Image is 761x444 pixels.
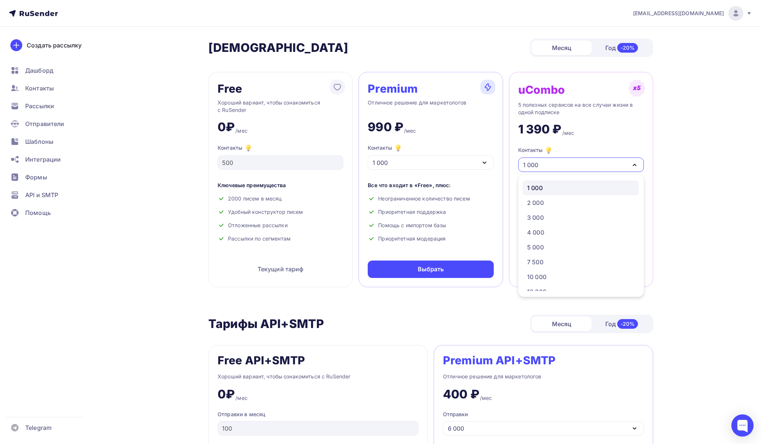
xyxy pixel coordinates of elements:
[443,354,556,366] div: Premium API+SMTP
[527,213,544,222] div: 3 000
[208,317,324,331] h2: Тарифы API+SMTP
[562,129,575,137] div: /мес
[235,127,248,135] div: /мес
[527,228,544,237] div: 4 000
[218,208,343,216] div: Удобный конструктор писем
[368,143,493,170] button: Контакты 1 000
[633,10,724,17] span: [EMAIL_ADDRESS][DOMAIN_NAME]
[208,40,348,55] h2: [DEMOGRAPHIC_DATA]
[218,387,235,402] div: 0₽
[527,183,543,192] div: 1 000
[218,120,235,135] div: 0₽
[218,99,343,114] div: Хороший вариант, чтобы ознакомиться с RuSender
[6,99,94,113] a: Рассылки
[523,160,538,169] div: 1 000
[25,173,47,182] span: Формы
[418,265,444,274] div: Выбрать
[25,119,64,128] span: Отправители
[518,122,562,137] div: 1 390 ₽
[532,317,592,331] div: Месяц
[27,41,82,50] div: Создать рассылку
[218,235,343,242] div: Рассылки по сегментам
[617,43,638,53] div: -20%
[443,411,468,418] div: Отправки
[368,195,493,202] div: Неограниченное количество писем
[6,63,94,78] a: Дашборд
[368,83,418,95] div: Premium
[518,84,565,96] div: uCombo
[633,6,752,21] a: [EMAIL_ADDRESS][DOMAIN_NAME]
[25,137,53,146] span: Шаблоны
[480,394,492,402] div: /мес
[25,84,54,93] span: Контакты
[527,198,544,207] div: 2 000
[6,116,94,131] a: Отправители
[6,170,94,185] a: Формы
[218,83,242,95] div: Free
[518,146,553,155] div: Контакты
[527,272,546,281] div: 10 000
[368,182,493,189] div: Все что входит в «Free», плюс:
[368,143,403,152] div: Контакты
[518,101,644,116] div: 5 полезных сервисов на все случаи жизни в одной подписке
[218,411,418,418] div: Отправки в месяц
[443,372,644,381] div: Отличное решение для маркетологов
[527,287,546,296] div: 13 000
[218,260,343,278] div: Текущий тариф
[218,143,343,152] div: Контакты
[218,195,343,202] div: 2000 писем в месяц
[368,120,403,135] div: 990 ₽
[368,99,493,114] div: Отличное решение для маркетологов
[218,354,305,366] div: Free API+SMTP
[532,40,592,55] div: Месяц
[235,394,248,402] div: /мес
[6,81,94,96] a: Контакты
[592,316,652,332] div: Год
[25,66,53,75] span: Дашборд
[518,146,644,172] button: Контакты 1 000
[368,208,493,216] div: Приоритетная поддержка
[373,158,388,167] div: 1 000
[404,127,416,135] div: /мес
[218,222,343,229] div: Отложенные рассылки
[218,182,343,189] div: Ключевые преимущества
[527,258,543,266] div: 7 500
[368,222,493,229] div: Помощь с импортом базы
[25,190,58,199] span: API и SMTP
[592,40,652,56] div: Год
[25,155,61,164] span: Интеграции
[25,208,51,217] span: Помощь
[368,235,493,242] div: Приоритетная модерация
[448,424,464,433] div: 6 000
[6,134,94,149] a: Шаблоны
[443,411,644,435] button: Отправки 6 000
[218,372,418,381] div: Хороший вариант, чтобы ознакомиться с RuSender
[25,423,52,432] span: Telegram
[518,175,644,297] ul: Контакты 1 000
[443,387,479,402] div: 400 ₽
[527,243,544,252] div: 5 000
[617,319,638,329] div: -20%
[25,102,54,110] span: Рассылки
